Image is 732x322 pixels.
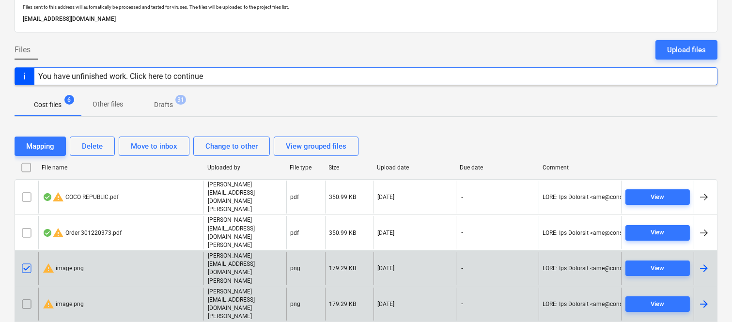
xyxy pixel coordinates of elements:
div: OCR finished [43,229,52,237]
button: Change to other [193,137,270,156]
div: Move to inbox [131,140,177,153]
button: View [625,225,690,241]
div: 350.99 KB [329,230,357,236]
div: [DATE] [378,194,395,200]
p: [PERSON_NAME][EMAIL_ADDRESS][DOMAIN_NAME][PERSON_NAME] [208,252,282,285]
div: File type [290,164,321,171]
div: Due date [460,164,535,171]
div: [DATE] [378,230,395,236]
div: png [291,265,301,272]
span: warning [43,298,54,310]
button: Move to inbox [119,137,189,156]
iframe: Chat Widget [684,276,732,322]
div: 350.99 KB [329,194,357,200]
div: 179.29 KB [329,265,357,272]
div: COCO REPUBLIC.pdf [43,191,119,203]
p: Drafts [154,100,173,110]
span: - [460,193,464,201]
p: [PERSON_NAME][EMAIL_ADDRESS][DOMAIN_NAME][PERSON_NAME] [208,288,282,321]
div: image.png [43,262,84,274]
button: Upload files [655,40,717,60]
p: [PERSON_NAME][EMAIL_ADDRESS][DOMAIN_NAME][PERSON_NAME] [208,216,282,249]
span: warning [43,262,54,274]
div: pdf [291,194,299,200]
span: 31 [175,95,186,105]
div: [DATE] [378,265,395,272]
span: - [460,229,464,237]
p: Other files [93,99,123,109]
div: View [651,263,665,274]
span: 6 [64,95,74,105]
p: [EMAIL_ADDRESS][DOMAIN_NAME] [23,14,709,24]
div: File name [42,164,200,171]
p: Files sent to this address will automatically be processed and tested for viruses. The files will... [23,4,709,10]
div: 179.29 KB [329,301,357,307]
div: Upload files [667,44,706,56]
div: Upload date [377,164,452,171]
div: Comment [543,164,618,171]
div: View [651,192,665,203]
div: View [651,227,665,238]
span: warning [52,227,64,239]
div: Delete [82,140,103,153]
span: - [460,264,464,273]
p: Cost files [34,100,62,110]
button: View [625,296,690,312]
button: Delete [70,137,115,156]
div: Change to other [205,140,258,153]
span: warning [52,191,64,203]
button: Mapping [15,137,66,156]
div: png [291,301,301,307]
div: Mapping [26,140,54,153]
button: View [625,261,690,276]
button: View [625,189,690,205]
div: You have unfinished work. Click here to continue [38,72,203,81]
div: Size [329,164,370,171]
button: View grouped files [274,137,358,156]
span: Files [15,44,31,56]
div: View [651,299,665,310]
div: Uploaded by [207,164,282,171]
div: [DATE] [378,301,395,307]
div: OCR finished [43,193,52,201]
div: image.png [43,298,84,310]
div: View grouped files [286,140,346,153]
div: pdf [291,230,299,236]
p: [PERSON_NAME][EMAIL_ADDRESS][DOMAIN_NAME][PERSON_NAME] [208,181,282,214]
span: - [460,300,464,308]
div: Order 301220373.pdf [43,227,122,239]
